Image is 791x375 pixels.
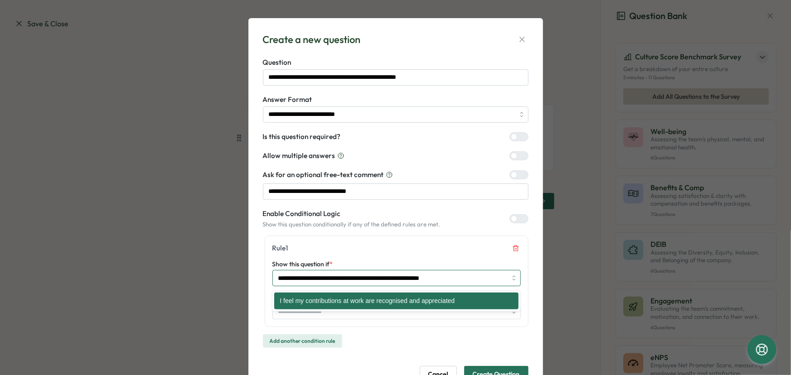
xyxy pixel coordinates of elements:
p: Rule 1 [272,243,288,253]
p: Show this question conditionally if any of the defined rules are met. [263,221,441,229]
span: Ask for an optional free-text comment [263,170,384,180]
button: Remove condition rule 1 [511,243,521,253]
label: Is this question required? [263,132,341,142]
label: Answer Format [263,95,529,105]
div: I feel my contributions at work are recognised and appreciated [274,293,518,310]
label: Question [263,58,529,67]
div: Create a new question [263,33,361,47]
span: Add another condition rule [270,335,335,347]
label: Enable Conditional Logic [263,209,441,219]
button: Add another condition rule [263,334,342,348]
label: Show this question if [272,260,333,269]
span: Allow multiple answers [263,151,335,161]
